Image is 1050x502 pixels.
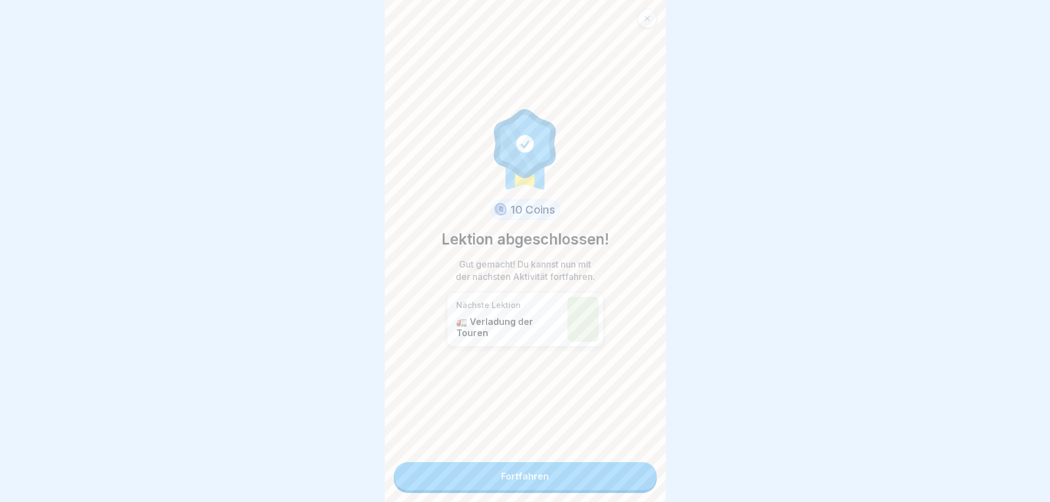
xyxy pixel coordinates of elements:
[456,316,562,338] p: 🚛 Verladung der Touren
[452,258,598,283] p: Gut gemacht! Du kannst nun mit der nächsten Aktivität fortfahren.
[488,106,563,191] img: completion.svg
[456,300,562,310] p: Nächste Lektion
[492,201,508,218] img: coin.svg
[394,462,657,490] a: Fortfahren
[490,200,560,220] div: 10 Coins
[442,229,609,250] p: Lektion abgeschlossen!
